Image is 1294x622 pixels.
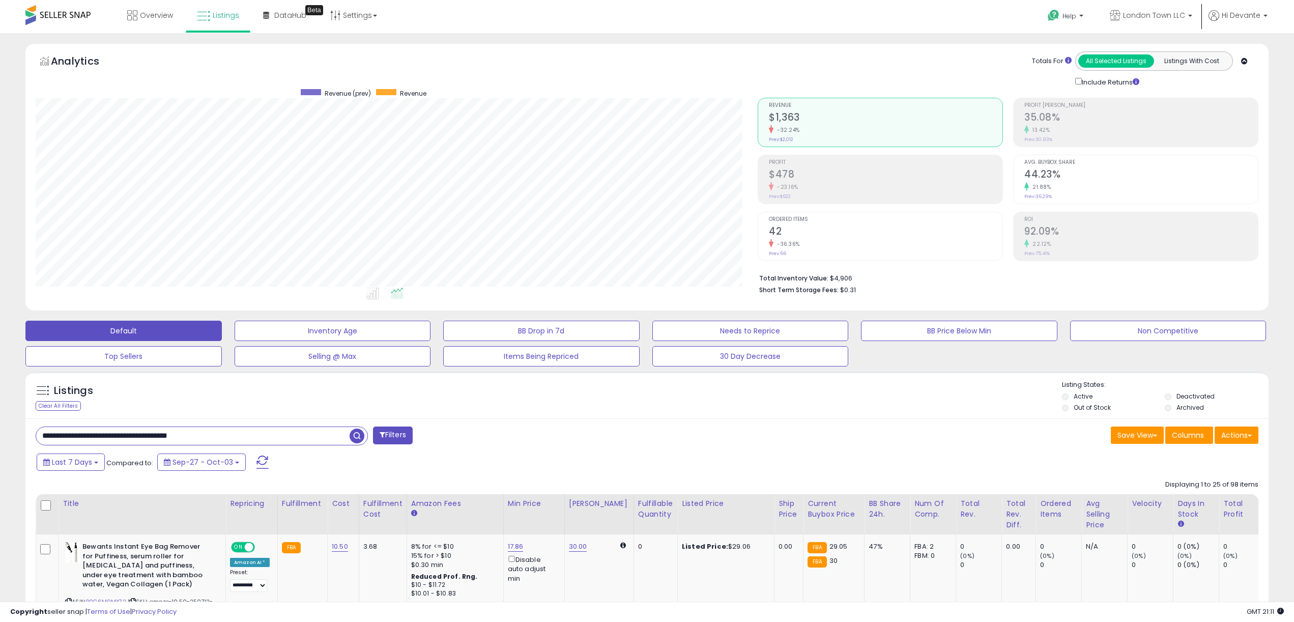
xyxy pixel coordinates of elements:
b: Total Inventory Value: [759,274,828,282]
span: Sep-27 - Oct-03 [172,457,233,467]
a: Hi Devante [1209,10,1268,33]
button: Top Sellers [25,346,222,366]
small: (0%) [1040,552,1054,560]
span: Columns [1172,430,1204,440]
span: Listings [213,10,239,20]
small: (0%) [960,552,974,560]
div: FBM: 0 [914,551,948,560]
a: Privacy Policy [132,607,177,616]
p: Listing States: [1062,380,1269,390]
div: [PERSON_NAME] [569,498,629,509]
small: 21.88% [1029,183,1051,191]
div: 3.68 [363,542,399,551]
h2: 35.08% [1024,111,1258,125]
span: Hi Devante [1222,10,1260,20]
div: Ship Price [779,498,799,520]
span: $0.31 [840,285,856,295]
button: Columns [1165,427,1213,444]
div: Days In Stock [1177,498,1215,520]
h5: Analytics [51,54,119,71]
small: FBA [808,556,826,568]
small: 13.42% [1029,126,1050,134]
div: 8% for <= $10 [411,542,496,551]
span: DataHub [274,10,306,20]
span: Profit [PERSON_NAME] [1024,103,1258,108]
button: BB Drop in 7d [443,321,640,341]
button: Inventory Age [235,321,431,341]
div: 0 [1223,560,1264,570]
div: Current Buybox Price [808,498,860,520]
div: Repricing [230,498,273,509]
div: 0 [1223,542,1264,551]
div: 0 [1040,560,1081,570]
div: 0 [638,542,670,551]
label: Out of Stock [1074,403,1111,412]
a: 30.00 [569,542,587,552]
button: Default [25,321,222,341]
small: -36.36% [773,240,800,248]
small: Prev: 30.93% [1024,136,1052,143]
div: Listed Price [682,498,770,509]
label: Deactivated [1176,392,1215,401]
div: Fulfillment [282,498,323,509]
span: Overview [140,10,173,20]
a: 17.86 [508,542,524,552]
div: Velocity [1132,498,1169,509]
small: (0%) [1223,552,1238,560]
button: Last 7 Days [37,454,105,471]
a: Help [1040,2,1094,33]
span: Ordered Items [769,217,1002,222]
div: Amazon Fees [411,498,499,509]
small: -23.16% [773,183,798,191]
b: Bewants Instant Eye Bag Remover for Puffiness, serum roller for [MEDICAL_DATA] and puffiness, und... [82,542,206,592]
span: Revenue [400,89,426,98]
button: Items Being Repriced [443,346,640,366]
span: Last 7 Days [52,457,92,467]
div: Num of Comp. [914,498,952,520]
img: 31z4YnMFgzL._SL40_.jpg [65,542,80,562]
b: Short Term Storage Fees: [759,286,839,294]
span: 29.05 [829,542,848,551]
div: 0 [1040,542,1081,551]
div: Preset: [230,569,270,592]
span: Revenue (prev) [325,89,371,98]
span: Compared to: [106,458,153,468]
div: $10.01 - $10.83 [411,589,496,598]
button: Listings With Cost [1154,54,1229,68]
span: Profit [769,160,1002,165]
small: Prev: 66 [769,250,786,257]
div: Clear All Filters [36,401,81,411]
div: Min Price [508,498,560,509]
button: Needs to Reprice [652,321,849,341]
span: Revenue [769,103,1002,108]
div: 47% [869,542,902,551]
button: All Selected Listings [1078,54,1154,68]
a: 10.50 [332,542,348,552]
button: 30 Day Decrease [652,346,849,366]
h2: $1,363 [769,111,1002,125]
h2: 92.09% [1024,225,1258,239]
span: ROI [1024,217,1258,222]
button: Save View [1111,427,1164,444]
div: 0.00 [779,542,795,551]
span: OFF [253,543,270,552]
small: FBA [282,542,301,553]
div: Fulfillment Cost [363,498,402,520]
b: Listed Price: [682,542,728,551]
div: Ordered Items [1040,498,1077,520]
label: Active [1074,392,1092,401]
span: ON [232,543,245,552]
button: BB Price Below Min [861,321,1057,341]
div: Tooltip anchor [305,5,323,15]
div: 0 [1132,560,1173,570]
div: 0 [960,542,1001,551]
button: Sep-27 - Oct-03 [157,454,246,471]
small: Prev: $2,012 [769,136,793,143]
div: Amazon AI * [230,558,270,567]
li: $4,906 [759,271,1251,284]
small: -32.24% [773,126,800,134]
button: Actions [1215,427,1258,444]
div: Cost [332,498,355,509]
button: Filters [373,427,413,444]
div: Title [63,498,221,509]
